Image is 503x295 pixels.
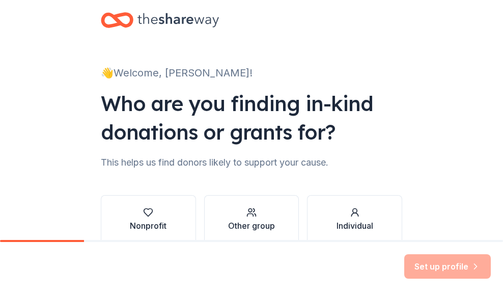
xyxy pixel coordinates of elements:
[101,195,196,244] button: Nonprofit
[204,195,299,244] button: Other group
[337,220,373,232] div: Individual
[307,195,402,244] button: Individual
[228,220,275,232] div: Other group
[101,154,402,171] div: This helps us find donors likely to support your cause.
[130,220,166,232] div: Nonprofit
[101,89,402,146] div: Who are you finding in-kind donations or grants for?
[101,65,402,81] div: 👋 Welcome, [PERSON_NAME]!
